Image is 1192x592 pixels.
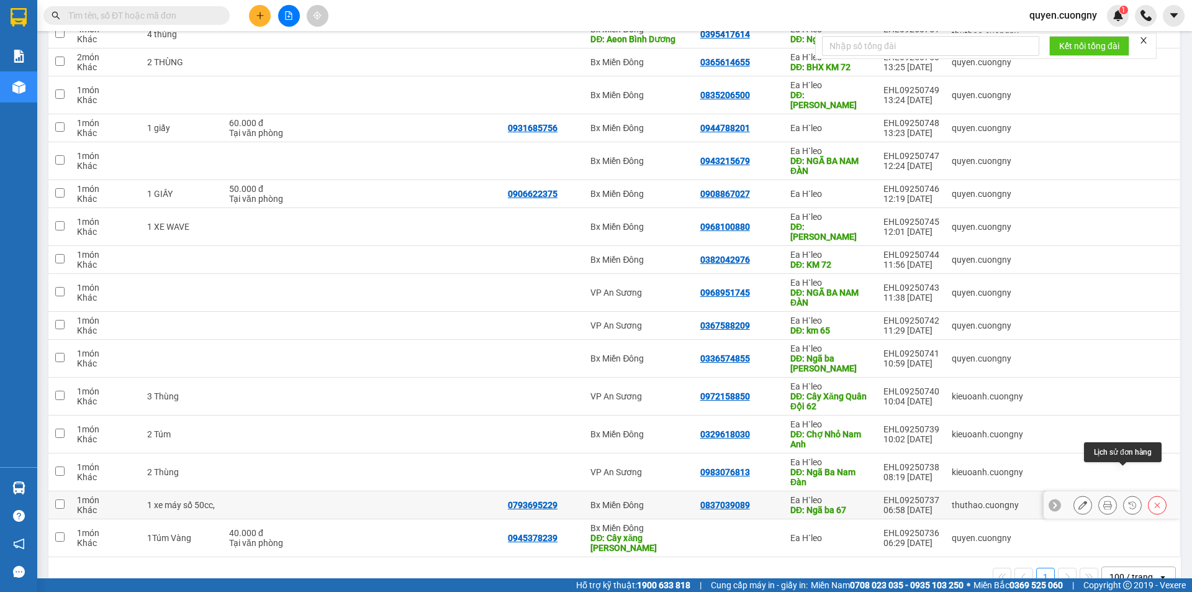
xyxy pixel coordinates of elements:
div: 13:24 [DATE] [883,95,939,105]
div: 2 THÙNG [147,57,217,67]
span: | [1072,578,1074,592]
div: 1Túm Vàng [147,533,217,543]
div: EHL09250746 [883,184,939,194]
div: Bx Miền Đông [590,429,687,439]
span: Hỗ trợ kỹ thuật: [576,578,690,592]
div: 0837039089 [700,500,750,510]
div: quyen.cuongny [952,533,1023,543]
div: Khác [77,358,135,368]
div: VP An Sương [590,467,687,477]
div: Khác [77,161,135,171]
div: 0968951745 [700,288,750,298]
div: 110.000 [9,65,99,80]
span: search [52,11,60,20]
div: 10:02 [DATE] [883,434,939,444]
div: EHL09250747 [883,151,939,161]
div: 10:04 [DATE] [883,396,939,406]
div: Khác [77,326,135,335]
div: quyen.cuongny [952,90,1023,100]
div: quyen.cuongny [952,353,1023,363]
div: 0382042976 [700,255,750,265]
div: Ea H`leo [790,381,871,391]
div: 1 món [77,348,135,358]
div: 0703397282 [106,40,193,58]
div: Ea H`leo [790,146,871,156]
div: 1 món [77,118,135,128]
button: file-add [278,5,300,27]
button: 1 [1036,568,1055,586]
div: 0945378239 [508,533,558,543]
div: 12:24 [DATE] [883,161,939,171]
div: Ea H`leo [790,533,871,543]
div: 100 / trang [1109,571,1153,583]
span: Miền Bắc [973,578,1063,592]
div: 0835206500 [700,90,750,100]
div: DĐ: Ngã ba km 67 [790,34,871,44]
div: Sửa đơn hàng [1073,496,1092,514]
div: 0968100880 [700,222,750,232]
div: Khác [77,434,135,444]
button: plus [249,5,271,27]
div: DĐ: km 65 [790,326,871,335]
div: 1 món [77,283,135,293]
div: kieuoanh.cuongny [952,429,1023,439]
div: 0367588209 [700,321,750,330]
div: 11:56 [DATE] [883,260,939,270]
strong: 0369 525 060 [1009,580,1063,590]
div: 1 món [77,386,135,396]
div: Khác [77,128,135,138]
span: message [13,566,25,578]
span: file-add [284,11,293,20]
div: Khác [77,293,135,303]
div: Ea H`leo [790,316,871,326]
div: 0793695229 [508,500,558,510]
sup: 1 [1119,6,1128,14]
div: 1 món [77,495,135,505]
div: quyen.cuongny [952,123,1023,133]
div: EHL09250743 [883,283,939,293]
div: 0835947147 [11,25,97,43]
div: 08:19 [DATE] [883,472,939,482]
div: quyen.cuongny [952,189,1023,199]
div: DĐ: Aeon Bình Dương [590,34,687,44]
div: 1 món [77,316,135,326]
div: Ea H`leo [790,495,871,505]
div: 13:23 [DATE] [883,128,939,138]
div: VP An Sương [590,288,687,298]
div: 40.000 đ [229,528,307,538]
div: quyen.cuongny [952,57,1023,67]
div: 1 món [77,462,135,472]
div: Khác [77,62,135,72]
div: 1 món [77,250,135,260]
span: Nhận: [106,12,136,25]
div: EHL09250748 [883,118,939,128]
span: copyright [1123,581,1132,590]
div: Bx Miền Đông [590,500,687,510]
div: Ea H`leo [790,278,871,288]
div: 1 giấy [147,123,217,133]
div: 2 Túm [147,429,217,439]
img: solution-icon [12,50,25,63]
button: Kết nối tổng đài [1049,36,1129,56]
div: EHL09250749 [883,85,939,95]
div: Khác [77,227,135,237]
div: EHL09250738 [883,462,939,472]
span: plus [256,11,264,20]
div: VP An Sương [590,391,687,401]
div: 13:25 [DATE] [883,62,939,72]
img: warehouse-icon [12,81,25,94]
div: Ea H`leo [790,189,871,199]
div: kieuoanh.cuongny [952,467,1023,477]
div: DĐ: Cây Xăng Quân Đội 62 [790,391,871,411]
div: EHL09250739 [883,424,939,434]
div: kieuoanh.cuongny [952,391,1023,401]
div: 1 món [77,184,135,194]
div: Lịch sử đơn hàng [1084,442,1162,462]
div: 1 món [77,424,135,434]
div: DĐ: Cây xăng Huy Hồng [590,533,687,553]
div: DĐ: GÓC XUÂN [790,90,871,110]
div: quyen.cuongny [952,321,1023,330]
div: EHL09250740 [883,386,939,396]
div: Khác [77,194,135,204]
div: 0943215679 [700,156,750,166]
